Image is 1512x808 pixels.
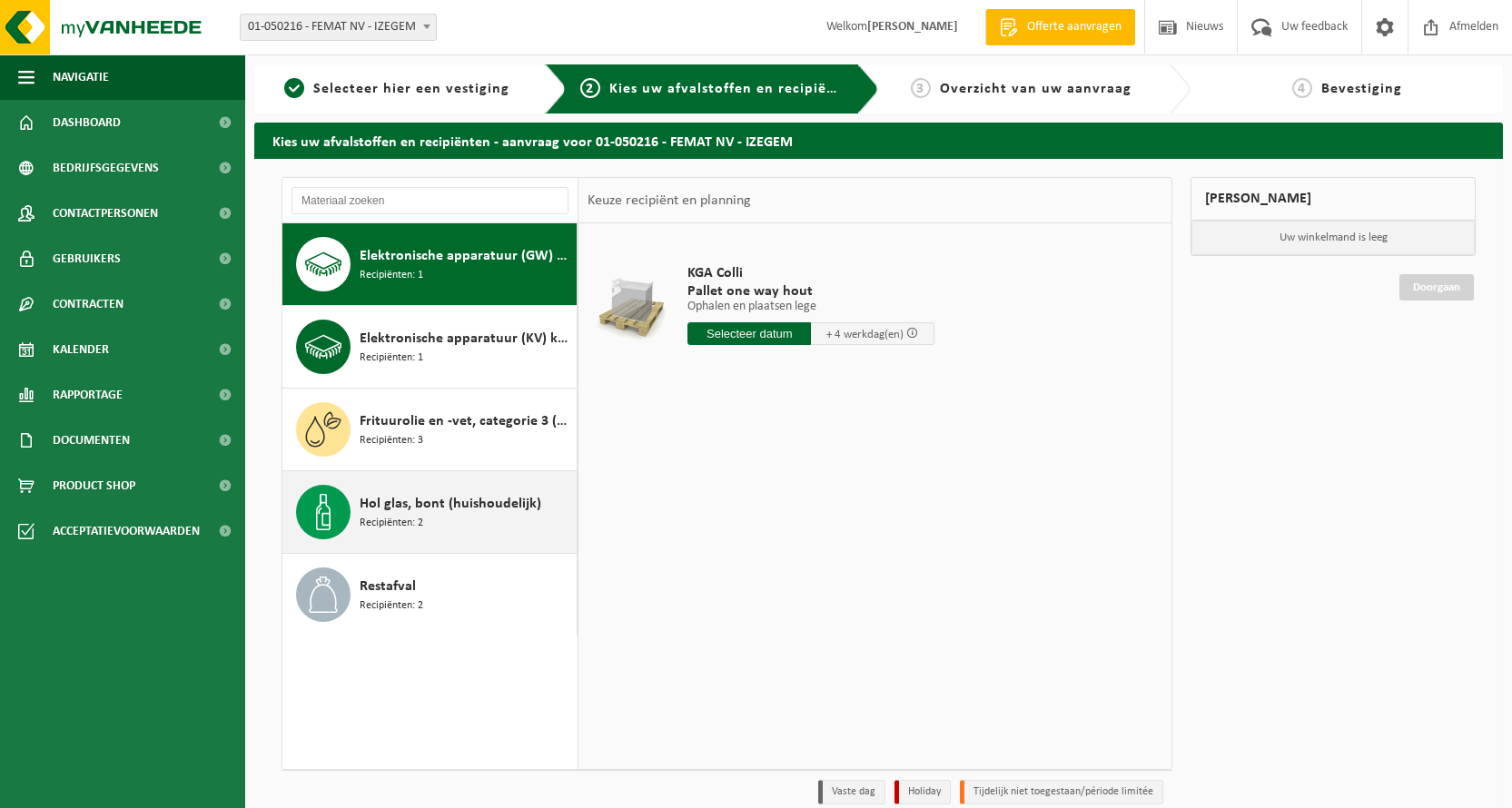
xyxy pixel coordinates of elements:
li: Tijdelijk niet toegestaan/période limitée [960,780,1163,804]
span: Kies uw afvalstoffen en recipiënten [609,82,859,96]
span: Frituurolie en -vet, categorie 3 (huishoudelijk) (ongeschikt voor vergisting) [360,410,572,432]
input: Selecteer datum [687,322,811,345]
span: Recipiënten: 3 [360,432,423,449]
span: + 4 werkdag(en) [826,329,904,340]
span: Recipiënten: 1 [360,267,423,284]
span: Dashboard [53,100,121,145]
span: Documenten [53,418,130,463]
span: Rapportage [53,372,123,418]
input: Materiaal zoeken [292,187,568,214]
span: 01-050216 - FEMAT NV - IZEGEM [240,14,437,41]
span: Contactpersonen [53,191,158,236]
p: Ophalen en plaatsen lege [687,301,934,313]
span: Recipiënten: 2 [360,597,423,615]
span: Pallet one way hout [687,282,934,301]
span: Elektronische apparatuur (GW) groot wit (huishoudelijk) [360,245,572,267]
span: Restafval [360,576,416,597]
span: 3 [911,78,931,98]
div: Keuze recipiënt en planning [578,178,760,223]
span: Recipiënten: 2 [360,515,423,532]
li: Vaste dag [818,780,885,804]
span: Bevestiging [1321,82,1402,96]
span: Elektronische apparatuur (KV) koelvries (huishoudelijk) [360,328,572,350]
li: Holiday [894,780,951,804]
span: 2 [580,78,600,98]
span: Gebruikers [53,236,121,281]
button: Elektronische apparatuur (GW) groot wit (huishoudelijk) Recipiënten: 1 [282,223,578,306]
span: Acceptatievoorwaarden [53,508,200,554]
p: Uw winkelmand is leeg [1191,221,1475,255]
span: Overzicht van uw aanvraag [940,82,1132,96]
span: Kalender [53,327,109,372]
span: 4 [1292,78,1312,98]
span: KGA Colli [687,264,934,282]
span: Product Shop [53,463,135,508]
span: Offerte aanvragen [1023,18,1126,36]
span: Contracten [53,281,124,327]
span: 1 [284,78,304,98]
a: Offerte aanvragen [985,9,1135,45]
span: Recipiënten: 1 [360,350,423,367]
a: Doorgaan [1399,274,1474,301]
button: Frituurolie en -vet, categorie 3 (huishoudelijk) (ongeschikt voor vergisting) Recipiënten: 3 [282,389,578,471]
a: 1Selecteer hier een vestiging [263,78,530,100]
span: Navigatie [53,54,109,100]
button: Elektronische apparatuur (KV) koelvries (huishoudelijk) Recipiënten: 1 [282,306,578,389]
span: Hol glas, bont (huishoudelijk) [360,493,541,515]
span: Bedrijfsgegevens [53,145,159,191]
button: Hol glas, bont (huishoudelijk) Recipiënten: 2 [282,471,578,554]
div: [PERSON_NAME] [1191,177,1476,221]
span: 01-050216 - FEMAT NV - IZEGEM [241,15,436,40]
span: Selecteer hier een vestiging [313,82,509,96]
button: Restafval Recipiënten: 2 [282,554,578,636]
strong: [PERSON_NAME] [867,20,958,34]
h2: Kies uw afvalstoffen en recipiënten - aanvraag voor 01-050216 - FEMAT NV - IZEGEM [254,123,1503,158]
